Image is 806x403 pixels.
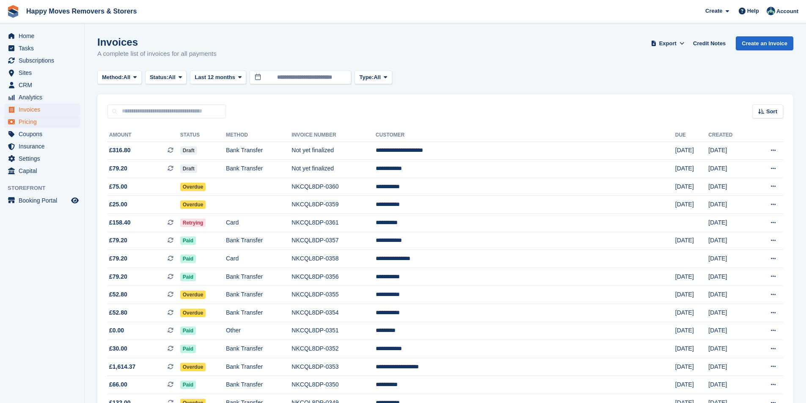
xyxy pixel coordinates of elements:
span: Account [776,7,798,16]
td: [DATE] [708,268,751,286]
td: [DATE] [708,142,751,160]
span: Booking Portal [19,195,69,206]
td: [DATE] [675,268,709,286]
td: Bank Transfer [226,304,292,322]
span: Insurance [19,140,69,152]
td: Card [226,214,292,232]
span: Export [659,39,677,48]
span: Paid [180,326,196,335]
a: menu [4,128,80,140]
span: Overdue [180,291,206,299]
span: Type: [359,73,374,82]
span: CRM [19,79,69,91]
th: Status [180,129,226,142]
td: NKCQL8DP-0360 [292,178,375,196]
td: [DATE] [708,376,751,394]
td: [DATE] [708,358,751,376]
span: Draft [180,146,197,155]
span: Help [747,7,759,15]
th: Customer [376,129,675,142]
span: Tasks [19,42,69,54]
td: Not yet finalized [292,142,375,160]
span: Coupons [19,128,69,140]
span: Overdue [180,363,206,371]
img: Admin [767,7,775,15]
span: Invoices [19,104,69,115]
span: Overdue [180,200,206,209]
td: Bank Transfer [226,142,292,160]
td: [DATE] [675,142,709,160]
td: [DATE] [675,322,709,340]
td: Card [226,250,292,268]
img: stora-icon-8386f47178a22dfd0bd8f6a31ec36ba5ce8667c1dd55bd0f319d3a0aa187defe.svg [7,5,19,18]
td: [DATE] [708,304,751,322]
a: menu [4,165,80,177]
th: Due [675,129,709,142]
p: A complete list of invoices for all payments [97,49,217,59]
span: Create [705,7,722,15]
td: [DATE] [708,232,751,250]
td: [DATE] [708,160,751,178]
a: menu [4,79,80,91]
td: [DATE] [708,196,751,214]
span: Paid [180,236,196,245]
span: Last 12 months [195,73,235,82]
td: [DATE] [708,214,751,232]
td: NKCQL8DP-0351 [292,322,375,340]
td: [DATE] [675,304,709,322]
td: [DATE] [675,196,709,214]
span: Settings [19,153,69,164]
a: menu [4,42,80,54]
span: Status: [150,73,168,82]
span: £30.00 [109,344,127,353]
th: Amount [107,129,180,142]
span: Draft [180,164,197,173]
button: Method: All [97,71,142,85]
button: Type: All [355,71,392,85]
span: All [168,73,176,82]
td: [DATE] [675,160,709,178]
span: All [124,73,131,82]
td: NKCQL8DP-0359 [292,196,375,214]
td: NKCQL8DP-0350 [292,376,375,394]
span: £316.80 [109,146,131,155]
span: £79.20 [109,236,127,245]
td: [DATE] [675,178,709,196]
td: Bank Transfer [226,232,292,250]
span: Analytics [19,91,69,103]
td: Bank Transfer [226,160,292,178]
a: menu [4,67,80,79]
th: Method [226,129,292,142]
span: £52.80 [109,308,127,317]
span: £52.80 [109,290,127,299]
h1: Invoices [97,36,217,48]
span: £1,614.37 [109,362,135,371]
th: Invoice Number [292,129,375,142]
span: £79.20 [109,272,127,281]
td: Bank Transfer [226,376,292,394]
td: Bank Transfer [226,340,292,358]
td: [DATE] [675,232,709,250]
a: menu [4,140,80,152]
a: menu [4,195,80,206]
span: £25.00 [109,200,127,209]
td: [DATE] [708,178,751,196]
td: [DATE] [675,340,709,358]
td: [DATE] [708,250,751,268]
td: Bank Transfer [226,358,292,376]
span: Retrying [180,219,206,227]
td: [DATE] [708,340,751,358]
span: £66.00 [109,380,127,389]
td: Other [226,322,292,340]
a: menu [4,153,80,164]
td: [DATE] [675,286,709,304]
span: Subscriptions [19,55,69,66]
td: NKCQL8DP-0353 [292,358,375,376]
button: Export [649,36,686,50]
span: Overdue [180,183,206,191]
td: NKCQL8DP-0355 [292,286,375,304]
button: Last 12 months [190,71,246,85]
td: NKCQL8DP-0361 [292,214,375,232]
span: Capital [19,165,69,177]
td: [DATE] [675,376,709,394]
